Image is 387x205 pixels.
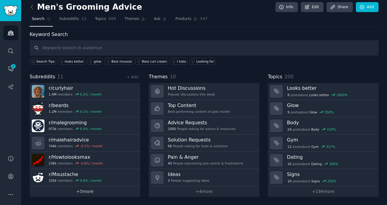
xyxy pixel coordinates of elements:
[168,92,215,96] div: Popular discussions this week
[311,127,320,132] span: Body
[268,135,379,152] a: Gym12postsaboutGym317%
[268,117,379,135] a: Body24postsaboutBody333%
[287,119,374,126] h3: Body
[175,16,191,22] span: Products
[287,137,374,143] h3: Gym
[177,59,186,63] div: I hate
[200,16,208,22] span: 347
[4,5,18,16] img: GummySearch logo
[49,92,102,96] div: members
[170,58,187,65] a: I hate
[49,154,103,160] h3: r/ Howtolooksmax
[49,85,102,91] h3: r/ curlyhair
[287,171,374,177] h3: Signs
[32,154,44,167] img: Howtolooksmax
[30,31,68,37] label: Keyword Search
[30,186,140,197] a: +5more
[32,16,44,22] span: Search
[81,16,86,22] span: 11
[32,85,44,98] img: curlyhair
[168,85,215,91] h3: Hot Discussions
[49,137,103,143] h3: r/ malehairadvice
[311,145,319,149] span: Gym
[32,102,44,115] img: beards
[30,40,379,56] input: Keyword search in audience
[80,92,102,96] div: 0.2 % / month
[288,127,291,132] span: 24
[275,2,298,12] a: Info
[152,14,169,27] a: Ask
[49,102,102,109] h3: r/ beards
[80,109,102,114] div: 0.1 % / month
[288,145,291,149] span: 12
[287,178,337,184] div: post s about
[168,144,228,148] div: People asking for tools & solutions
[49,109,102,114] div: members
[49,171,102,177] h3: r/ Moustache
[309,110,317,114] span: Glow
[149,73,168,81] span: Themes
[49,144,57,148] span: 744k
[93,14,118,27] a: Topics200
[288,162,291,166] span: 16
[80,178,102,183] div: 0.8 % / month
[32,171,44,184] img: Moustache
[287,127,336,132] div: post s about
[324,110,333,114] div: 350 %
[168,109,230,114] div: Best-performing content of past month
[122,14,148,27] a: Themes
[49,127,57,131] span: 973k
[87,58,102,65] a: glow
[287,92,348,98] div: post s about
[49,119,102,126] h3: r/ malegrooming
[329,162,338,166] div: 300 %
[311,179,320,183] span: Signs
[356,2,379,12] a: Add
[49,178,102,183] div: members
[142,59,167,63] div: Best curl cream
[149,117,259,135] a: Advice Requests1000People asking for advice & resources
[268,186,379,197] a: +194more
[36,59,55,63] span: Search Tips
[57,14,89,27] a: Subreddits11
[327,2,353,12] a: Share
[108,16,116,22] span: 200
[30,135,140,152] a: r/malehairadvice744kmembers-0.1% / month
[30,83,140,100] a: r/curlyhair1.4Mmembers0.2% / month
[125,16,139,22] span: Themes
[288,179,291,183] span: 10
[268,73,282,81] span: Topics
[168,161,243,165] div: People expressing pain points & frustrations
[170,74,176,80] span: 10
[168,154,243,160] h3: Pain & Anger
[58,58,85,65] a: looks better
[111,59,132,63] div: Best mousse
[154,16,161,22] span: Ask
[49,144,103,148] div: members
[94,59,101,63] div: glow
[149,100,259,117] a: Top ContentBest-performing content of past month
[149,152,259,169] a: Pain & Anger40People expressing pain points & frustrations
[49,161,103,165] div: members
[30,100,140,117] a: r/beards1.2Mmembers0.1% / month
[168,144,172,148] span: 68
[326,145,335,149] div: 317 %
[49,127,102,131] div: members
[301,2,324,12] a: Edit
[196,59,214,63] div: Looking for
[285,74,294,80] span: 200
[80,144,103,148] div: -0.1 % / month
[59,16,79,22] span: Subreddits
[168,127,176,131] span: 1000
[149,83,259,100] a: Hot DiscussionsPopular discussions this week
[80,127,102,131] div: 0.4 % / month
[288,93,290,97] span: 8
[287,161,339,167] div: post s about
[168,102,230,109] h3: Top Content
[149,169,259,186] a: Ideas3People suggesting ideas
[287,102,374,109] h3: Glow
[287,109,334,115] div: post s about
[80,161,103,165] div: -0.6 % / month
[49,92,57,96] span: 1.4M
[173,14,210,27] a: Products347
